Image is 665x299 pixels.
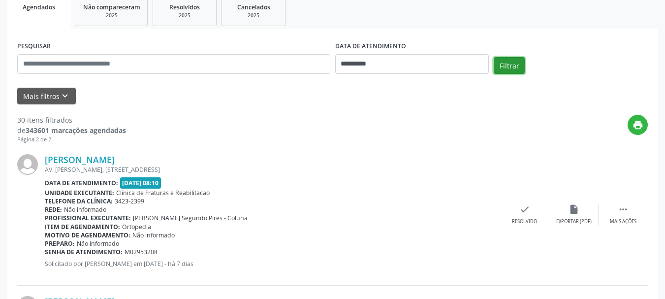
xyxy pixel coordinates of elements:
[45,214,131,222] b: Profissional executante:
[17,115,126,125] div: 30 itens filtrados
[512,218,537,225] div: Resolvido
[64,205,106,214] span: Não informado
[60,91,70,101] i: keyboard_arrow_down
[556,218,592,225] div: Exportar (PDF)
[160,12,209,19] div: 2025
[494,57,525,74] button: Filtrar
[45,189,114,197] b: Unidade executante:
[229,12,278,19] div: 2025
[45,154,115,165] a: [PERSON_NAME]
[17,135,126,144] div: Página 2 de 2
[45,260,500,268] p: Solicitado por [PERSON_NAME] em [DATE] - há 7 dias
[45,179,118,187] b: Data de atendimento:
[618,204,629,215] i: 
[115,197,144,205] span: 3423-2399
[237,3,270,11] span: Cancelados
[45,248,123,256] b: Senha de atendimento:
[133,214,248,222] span: [PERSON_NAME] Segundo Pires - Coluna
[17,154,38,175] img: img
[26,126,126,135] strong: 343601 marcações agendadas
[23,3,55,11] span: Agendados
[610,218,636,225] div: Mais ações
[45,223,120,231] b: Item de agendamento:
[45,239,75,248] b: Preparo:
[569,204,579,215] i: insert_drive_file
[17,88,76,105] button: Mais filtroskeyboard_arrow_down
[45,197,113,205] b: Telefone da clínica:
[45,231,130,239] b: Motivo de agendamento:
[628,115,648,135] button: print
[17,125,126,135] div: de
[335,39,406,54] label: DATA DE ATENDIMENTO
[633,120,643,131] i: print
[83,12,140,19] div: 2025
[519,204,530,215] i: check
[45,205,62,214] b: Rede:
[120,177,161,189] span: [DATE] 08:10
[45,166,500,174] div: AV. [PERSON_NAME], [STREET_ADDRESS]
[17,39,51,54] label: PESQUISAR
[132,231,175,239] span: Não informado
[169,3,200,11] span: Resolvidos
[122,223,151,231] span: Ortopedia
[116,189,210,197] span: Clinica de Fraturas e Reabilitacao
[77,239,119,248] span: Não informado
[125,248,158,256] span: M02953208
[83,3,140,11] span: Não compareceram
